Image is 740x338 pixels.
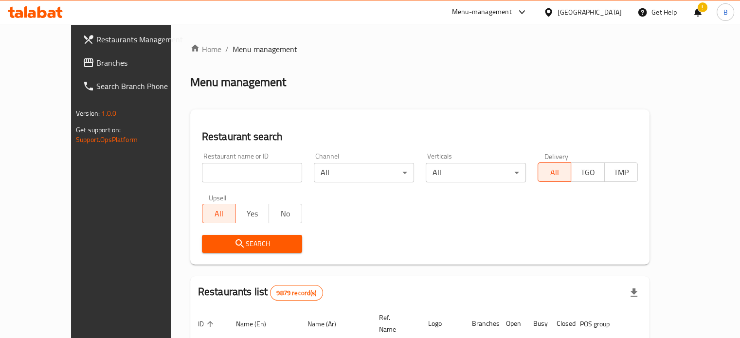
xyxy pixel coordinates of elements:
[558,7,622,18] div: [GEOGRAPHIC_DATA]
[76,133,138,146] a: Support.OpsPlatform
[575,165,600,179] span: TGO
[96,57,187,69] span: Branches
[307,318,349,330] span: Name (Ar)
[202,129,638,144] h2: Restaurant search
[452,6,512,18] div: Menu-management
[233,43,297,55] span: Menu management
[723,7,727,18] span: B
[571,162,604,182] button: TGO
[544,153,569,160] label: Delivery
[210,238,294,250] span: Search
[622,281,646,304] div: Export file
[202,163,302,182] input: Search for restaurant name or ID..
[76,124,121,136] span: Get support on:
[190,43,221,55] a: Home
[379,312,409,335] span: Ref. Name
[273,207,298,221] span: No
[609,165,634,179] span: TMP
[75,74,195,98] a: Search Branch Phone
[190,43,650,55] nav: breadcrumb
[314,163,414,182] div: All
[76,107,100,120] span: Version:
[271,288,322,298] span: 9879 record(s)
[198,318,217,330] span: ID
[202,235,302,253] button: Search
[96,34,187,45] span: Restaurants Management
[75,51,195,74] a: Branches
[206,207,232,221] span: All
[96,80,187,92] span: Search Branch Phone
[198,285,323,301] h2: Restaurants list
[236,318,279,330] span: Name (En)
[235,204,269,223] button: Yes
[209,194,227,201] label: Upsell
[580,318,622,330] span: POS group
[604,162,638,182] button: TMP
[202,204,235,223] button: All
[225,43,229,55] li: /
[269,204,302,223] button: No
[75,28,195,51] a: Restaurants Management
[101,107,116,120] span: 1.0.0
[190,74,286,90] h2: Menu management
[542,165,567,179] span: All
[538,162,571,182] button: All
[426,163,526,182] div: All
[270,285,323,301] div: Total records count
[239,207,265,221] span: Yes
